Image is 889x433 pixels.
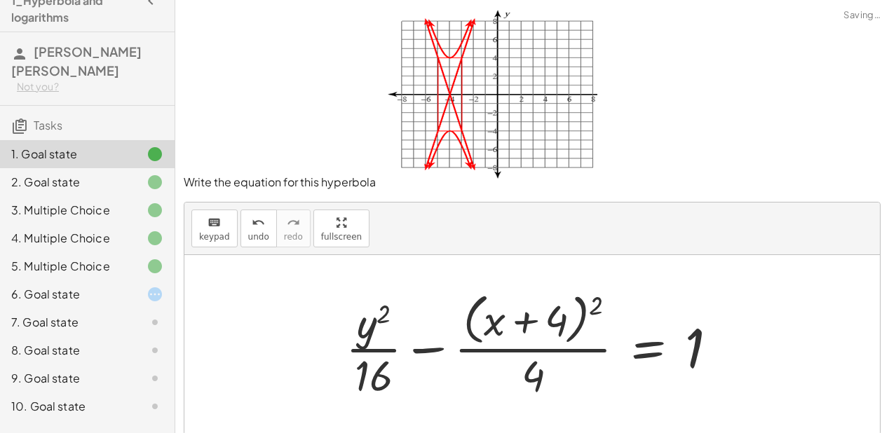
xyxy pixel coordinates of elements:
[147,342,163,359] i: Task not started.
[313,209,369,247] button: fullscreen
[284,232,303,242] span: redo
[11,258,124,275] div: 5. Multiple Choice
[11,202,124,219] div: 3. Multiple Choice
[240,209,277,247] button: undoundo
[11,398,124,415] div: 10. Goal state
[11,286,124,303] div: 6. Goal state
[17,80,163,94] div: Not you?
[147,398,163,415] i: Task not started.
[11,43,142,78] span: [PERSON_NAME] [PERSON_NAME]
[147,286,163,303] i: Task started.
[208,214,221,231] i: keyboard
[321,232,362,242] span: fullscreen
[191,209,238,247] button: keyboardkeypad
[376,8,597,186] img: 791cfa3b6f9f595e18c334efa8c93cb7a51a5666cb941bdaa77b805e7606e9c9.png
[11,342,124,359] div: 8. Goal state
[11,174,124,191] div: 2. Goal state
[843,8,881,22] span: Saving…
[11,370,124,387] div: 9. Goal state
[147,314,163,331] i: Task not started.
[147,370,163,387] i: Task not started.
[11,230,124,247] div: 4. Multiple Choice
[147,230,163,247] i: Task finished.
[252,214,265,231] i: undo
[276,209,311,247] button: redoredo
[147,202,163,219] i: Task finished.
[184,8,881,191] p: Write the equation for this hyperbola
[11,314,124,331] div: 7. Goal state
[248,232,269,242] span: undo
[147,146,163,163] i: Task finished.
[147,174,163,191] i: Task finished.
[34,118,62,132] span: Tasks
[147,258,163,275] i: Task finished.
[199,232,230,242] span: keypad
[287,214,300,231] i: redo
[11,146,124,163] div: 1. Goal state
